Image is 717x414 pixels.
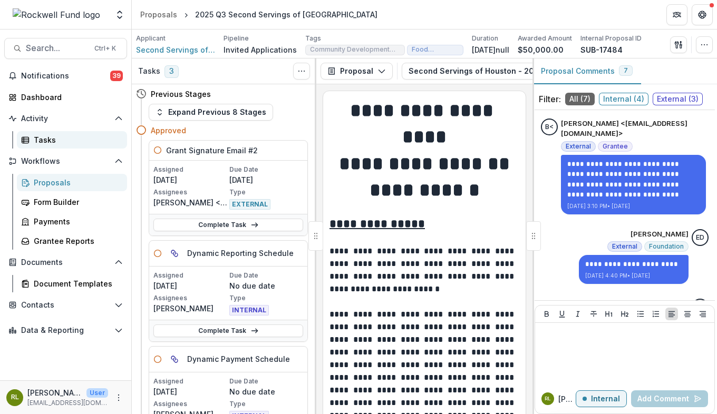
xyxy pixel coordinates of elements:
[11,394,19,401] div: Ronald C. Lewis
[540,308,553,320] button: Bold
[187,248,294,259] h5: Dynamic Reporting Schedule
[567,202,700,210] p: [DATE] 3:10 PM • [DATE]
[310,46,400,53] span: Community Development Docket
[153,271,227,280] p: Assigned
[26,43,88,53] span: Search...
[229,280,303,291] p: No due date
[4,322,127,339] button: Open Data & Reporting
[696,234,704,241] div: Estevan D. Delgado
[136,7,181,22] a: Proposals
[34,196,119,208] div: Form Builder
[624,67,628,74] span: 7
[229,386,303,397] p: No due date
[229,199,270,210] span: EXTERNAL
[599,93,648,105] span: Internal ( 4 )
[229,165,303,174] p: Due Date
[4,38,127,59] button: Search...
[402,63,689,80] button: Second Servings of Houston - 2025 - RFI Food Access Application
[631,299,689,309] p: [PERSON_NAME]
[650,308,662,320] button: Ordered List
[4,297,127,313] button: Open Contacts
[305,34,321,43] p: Tags
[13,8,100,21] img: Rockwell Fund logo
[229,377,303,386] p: Due Date
[580,44,623,55] p: SUB-17484
[229,271,303,280] p: Due Date
[603,143,628,150] span: Grantee
[612,243,637,250] span: External
[631,229,689,240] p: [PERSON_NAME]
[229,174,303,185] p: [DATE]
[565,93,595,105] span: All ( 7 )
[17,131,127,149] a: Tasks
[153,174,227,185] p: [DATE]
[532,58,641,84] button: Proposal Comments
[153,280,227,291] p: [DATE]
[140,9,177,20] div: Proposals
[112,391,125,404] button: More
[34,278,119,289] div: Document Templates
[34,235,119,247] div: Grantee Reports
[4,88,127,106] a: Dashboard
[634,308,647,320] button: Bullet List
[166,245,183,262] button: View dependent tasks
[229,293,303,303] p: Type
[153,293,227,303] p: Assignees
[293,63,310,80] button: Toggle View Cancelled Tasks
[681,308,694,320] button: Align Center
[17,193,127,211] a: Form Builder
[229,399,303,409] p: Type
[136,44,215,55] a: Second Servings of [GEOGRAPHIC_DATA]
[696,308,709,320] button: Align Right
[153,399,227,409] p: Assignees
[587,308,600,320] button: Strike
[153,197,227,208] p: [PERSON_NAME] <[EMAIL_ADDRESS][DOMAIN_NAME]>
[112,4,127,25] button: Open entity switcher
[321,63,393,80] button: Proposal
[34,177,119,188] div: Proposals
[412,46,459,53] span: Food Distribution
[618,308,631,320] button: Heading 2
[472,44,509,55] p: [DATE]null
[603,308,615,320] button: Heading 1
[166,351,183,368] button: View dependent tasks
[153,165,227,174] p: Assigned
[92,43,118,54] div: Ctrl + K
[17,275,127,292] a: Document Templates
[21,301,110,310] span: Contacts
[27,387,82,398] p: [PERSON_NAME]
[153,219,303,231] a: Complete Task
[34,134,119,145] div: Tasks
[545,124,554,131] div: Barbara Bronstein <bbronstein@secondservingshouston.org>
[21,92,119,103] div: Dashboard
[566,143,591,150] span: External
[556,308,568,320] button: Underline
[21,114,110,123] span: Activity
[229,305,269,316] span: INTERNAL
[591,395,620,403] p: Internal
[4,254,127,271] button: Open Documents
[17,213,127,230] a: Payments
[649,243,684,250] span: Foundation
[4,67,127,84] button: Notifications39
[164,65,179,78] span: 3
[153,377,227,386] p: Assigned
[187,353,290,364] h5: Dynamic Payment Schedule
[153,188,227,197] p: Assignees
[665,308,678,320] button: Align Left
[34,216,119,227] div: Payments
[631,390,708,407] button: Add Comment
[21,326,110,335] span: Data & Reporting
[138,67,160,76] h3: Tasks
[539,93,561,105] p: Filter:
[195,9,377,20] div: 2025 Q3 Second Servings of [GEOGRAPHIC_DATA]
[153,303,227,314] p: [PERSON_NAME]
[585,272,682,280] p: [DATE] 4:40 PM • [DATE]
[692,4,713,25] button: Get Help
[224,34,249,43] p: Pipeline
[86,388,108,398] p: User
[21,157,110,166] span: Workflows
[4,153,127,170] button: Open Workflows
[576,390,627,407] button: Internal
[558,393,576,405] p: [PERSON_NAME]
